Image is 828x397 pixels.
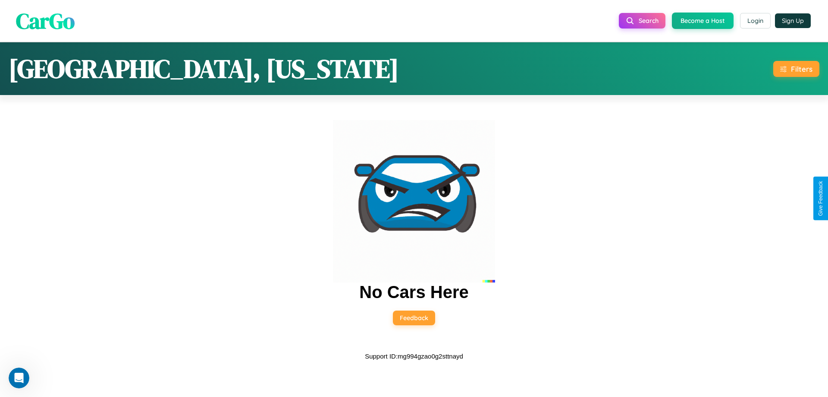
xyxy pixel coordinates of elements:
h1: [GEOGRAPHIC_DATA], [US_STATE] [9,51,399,86]
button: Search [619,13,665,29]
span: Search [639,17,659,25]
button: Login [740,13,771,29]
button: Become a Host [672,13,734,29]
p: Support ID: mg994gzao0g2sttnayd [365,350,463,362]
button: Feedback [393,311,435,325]
button: Sign Up [775,13,811,28]
button: Filters [773,61,819,77]
h2: No Cars Here [359,283,468,302]
div: Filters [791,64,812,73]
span: CarGo [16,6,75,35]
iframe: Intercom live chat [9,368,29,388]
div: Give Feedback [818,181,824,216]
img: car [333,120,495,283]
